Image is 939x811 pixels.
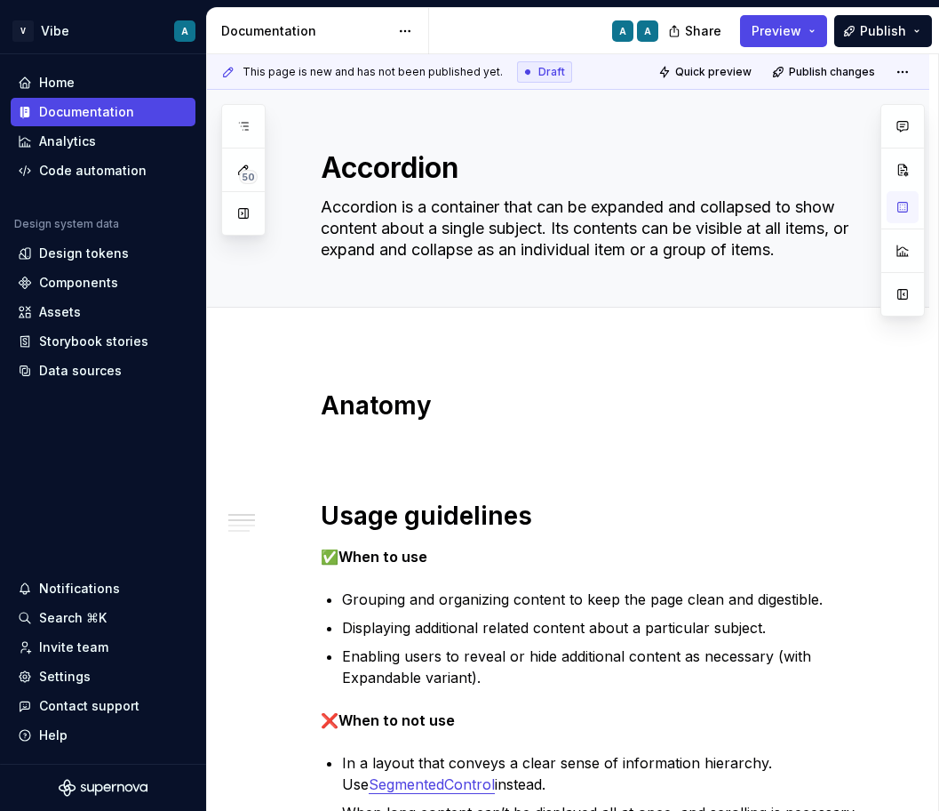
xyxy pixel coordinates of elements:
[11,662,195,691] a: Settings
[39,274,118,292] div: Components
[12,20,34,42] div: V
[4,12,203,50] button: VVibeA
[11,357,195,385] a: Data sources
[685,22,721,40] span: Share
[767,60,883,84] button: Publish changes
[11,127,195,156] a: Analytics
[14,217,119,231] div: Design system data
[239,170,258,184] span: 50
[181,24,188,38] div: A
[221,22,389,40] div: Documentation
[538,65,565,79] span: Draft
[675,65,752,79] span: Quick preview
[342,589,858,610] p: Grouping and organizing content to keep the page clean and digestible.
[11,298,195,326] a: Assets
[321,710,858,731] p: ❌
[653,60,760,84] button: Quick preview
[321,389,858,422] h1: Anatomy
[659,15,733,47] button: Share
[834,15,932,47] button: Publish
[39,609,107,627] div: Search ⌘K
[11,604,195,632] button: Search ⌘K
[740,15,827,47] button: Preview
[752,22,801,40] span: Preview
[39,245,129,262] div: Design tokens
[39,132,96,150] div: Analytics
[11,68,195,97] a: Home
[39,638,108,656] div: Invite team
[11,692,195,720] button: Contact support
[39,580,120,598] div: Notifications
[644,24,651,38] div: A
[39,362,122,380] div: Data sources
[39,303,81,321] div: Assets
[39,74,75,92] div: Home
[11,721,195,750] button: Help
[321,546,858,567] p: ✅
[11,239,195,268] a: Design tokens
[59,779,147,797] svg: Supernova Logo
[39,727,68,744] div: Help
[317,193,855,264] textarea: Accordion is a container that can be expanded and collapsed to show content about a single subjec...
[39,697,139,715] div: Contact support
[243,65,503,79] span: This page is new and has not been published yet.
[11,574,195,603] button: Notifications
[11,98,195,126] a: Documentation
[342,617,858,638] p: Displaying additional related content about a particular subject.
[619,24,626,38] div: A
[321,500,858,532] h1: Usage guidelines
[338,711,455,729] strong: When to not use
[39,103,134,121] div: Documentation
[41,22,69,40] div: Vibe
[11,327,195,356] a: Storybook stories
[11,633,195,662] a: Invite team
[39,333,148,350] div: Storybook stories
[789,65,875,79] span: Publish changes
[860,22,906,40] span: Publish
[11,269,195,297] a: Components
[39,668,91,686] div: Settings
[11,157,195,185] a: Code automation
[338,548,427,566] strong: When to use
[342,646,858,688] p: Enabling users to reveal or hide additional content as necessary (with Expandable variant).
[39,162,147,180] div: Code automation
[369,775,495,793] a: SegmentedControl
[317,147,855,189] textarea: Accordion
[342,752,858,795] p: In a layout that conveys a clear sense of information hierarchy. Use instead.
